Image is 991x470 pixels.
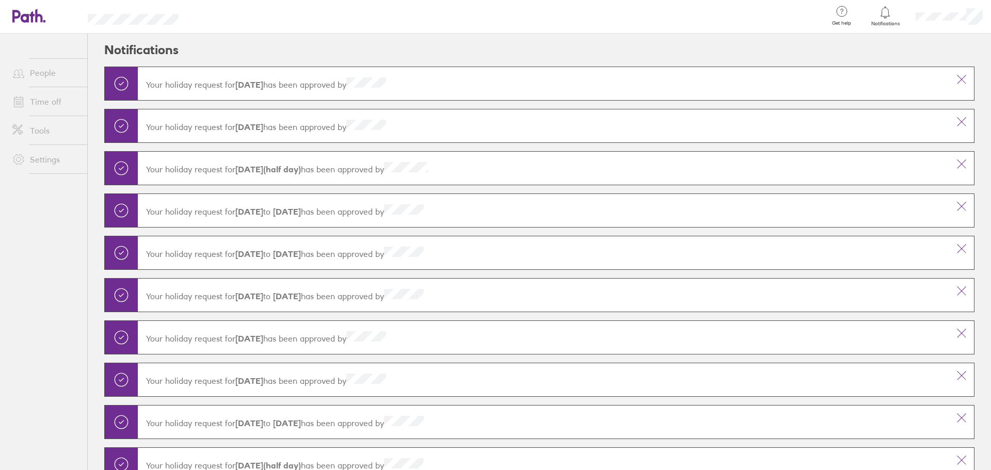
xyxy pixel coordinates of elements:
[270,249,301,259] strong: [DATE]
[270,206,301,217] strong: [DATE]
[235,206,263,217] strong: [DATE]
[235,206,301,217] span: to
[869,5,902,27] a: Notifications
[104,34,179,67] h2: Notifications
[235,333,263,344] strong: [DATE]
[825,20,858,26] span: Get help
[146,374,941,386] p: Your holiday request for has been approved by
[235,376,263,386] strong: [DATE]
[146,120,941,132] p: Your holiday request for has been approved by
[235,418,263,428] strong: [DATE]
[235,249,263,259] strong: [DATE]
[146,289,941,301] p: Your holiday request for has been approved by
[869,21,902,27] span: Notifications
[270,291,301,301] strong: [DATE]
[146,162,941,174] p: Your holiday request for has been approved by
[235,122,263,132] strong: [DATE]
[235,249,301,259] span: to
[235,291,263,301] strong: [DATE]
[4,149,87,170] a: Settings
[235,79,263,90] strong: [DATE]
[270,418,301,428] strong: [DATE]
[4,120,87,141] a: Tools
[146,247,941,259] p: Your holiday request for has been approved by
[4,62,87,83] a: People
[235,164,301,174] strong: [DATE] (half day)
[235,418,301,428] span: to
[235,291,301,301] span: to
[146,77,941,90] p: Your holiday request for has been approved by
[146,204,941,217] p: Your holiday request for has been approved by
[146,416,941,428] p: Your holiday request for has been approved by
[4,91,87,112] a: Time off
[146,331,941,344] p: Your holiday request for has been approved by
